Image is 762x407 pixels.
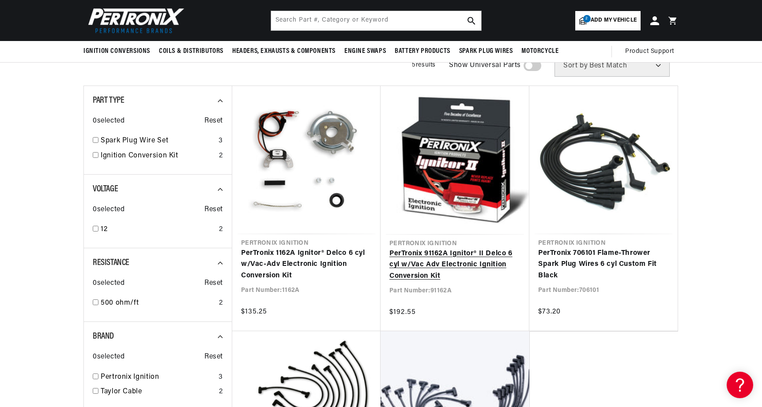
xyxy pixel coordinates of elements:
span: Ignition Conversions [83,47,150,56]
a: PerTronix 1162A Ignitor® Delco 6 cyl w/Vac-Adv Electronic Ignition Conversion Kit [241,248,372,282]
span: 0 selected [93,204,124,216]
summary: Ignition Conversions [83,41,155,62]
div: 3 [219,372,223,383]
a: Spark Plug Wire Set [101,135,215,147]
a: PerTronix 706101 Flame-Thrower Spark Plug Wires 6 cyl Custom Fit Black [538,248,669,282]
span: Reset [204,116,223,127]
summary: Headers, Exhausts & Components [228,41,340,62]
a: Ignition Conversion Kit [101,150,215,162]
img: Pertronix [83,5,185,36]
span: Coils & Distributors [159,47,223,56]
summary: Coils & Distributors [155,41,228,62]
span: 0 selected [93,351,124,363]
span: Show Universal Parts [449,60,521,71]
span: Part Type [93,96,124,105]
select: Sort by [555,55,670,77]
span: 0 selected [93,278,124,289]
a: 2Add my vehicle [575,11,641,30]
span: Motorcycle [521,47,558,56]
summary: Product Support [625,41,679,62]
div: 2 [219,150,223,162]
span: Engine Swaps [344,47,386,56]
span: Sort by [563,62,588,69]
span: Headers, Exhausts & Components [232,47,336,56]
summary: Engine Swaps [340,41,390,62]
span: Reset [204,351,223,363]
span: Brand [93,332,114,341]
span: Add my vehicle [591,16,637,25]
input: Search Part #, Category or Keyword [271,11,481,30]
button: search button [462,11,481,30]
summary: Spark Plug Wires [455,41,517,62]
a: Pertronix Ignition [101,372,215,383]
summary: Motorcycle [517,41,563,62]
span: Product Support [625,47,674,56]
span: Voltage [93,185,118,194]
span: 5 results [412,62,436,68]
a: 12 [101,224,215,235]
a: PerTronix 91162A Ignitor® II Delco 6 cyl w/Vac Adv Electronic Ignition Conversion Kit [389,248,521,282]
div: 2 [219,224,223,235]
span: Reset [204,278,223,289]
a: Taylor Cable [101,386,215,398]
span: Resistance [93,258,129,267]
div: 2 [219,298,223,309]
span: Reset [204,204,223,216]
span: 2 [583,15,591,22]
a: 500 ohm/ft [101,298,215,309]
div: 2 [219,386,223,398]
div: 3 [219,135,223,147]
span: 0 selected [93,116,124,127]
span: Spark Plug Wires [459,47,513,56]
summary: Battery Products [390,41,455,62]
span: Battery Products [395,47,450,56]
